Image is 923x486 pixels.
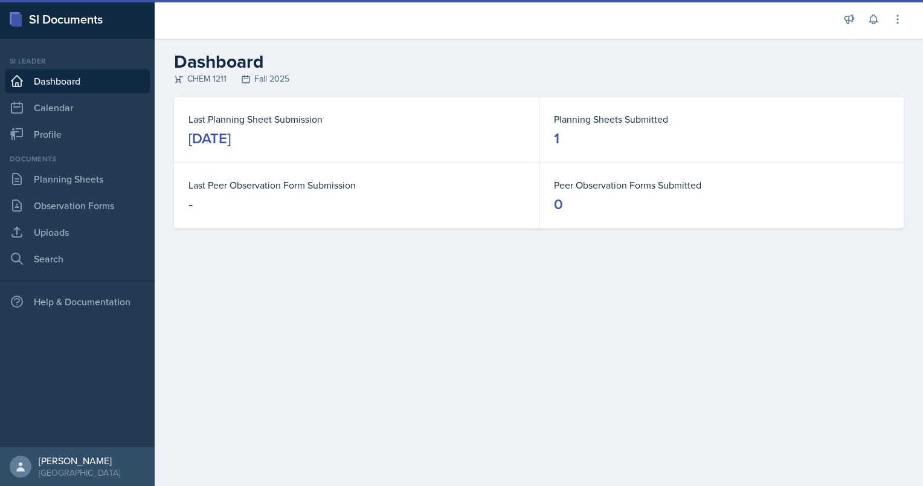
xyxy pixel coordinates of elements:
dt: Planning Sheets Submitted [554,112,889,126]
dt: Last Peer Observation Form Submission [188,178,524,192]
div: [DATE] [188,129,231,148]
div: [PERSON_NAME] [39,455,120,467]
a: Uploads [5,220,150,244]
a: Dashboard [5,69,150,93]
a: Observation Forms [5,193,150,218]
div: 0 [554,195,563,214]
div: CHEM 1211 Fall 2025 [174,73,904,85]
a: Search [5,247,150,271]
div: Documents [5,154,150,164]
div: 1 [554,129,559,148]
div: Help & Documentation [5,290,150,314]
div: [GEOGRAPHIC_DATA] [39,467,120,479]
a: Calendar [5,96,150,120]
h2: Dashboard [174,51,904,73]
div: Si leader [5,56,150,66]
a: Planning Sheets [5,167,150,191]
dt: Last Planning Sheet Submission [188,112,524,126]
div: - [188,195,193,214]
a: Profile [5,122,150,146]
dt: Peer Observation Forms Submitted [554,178,889,192]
